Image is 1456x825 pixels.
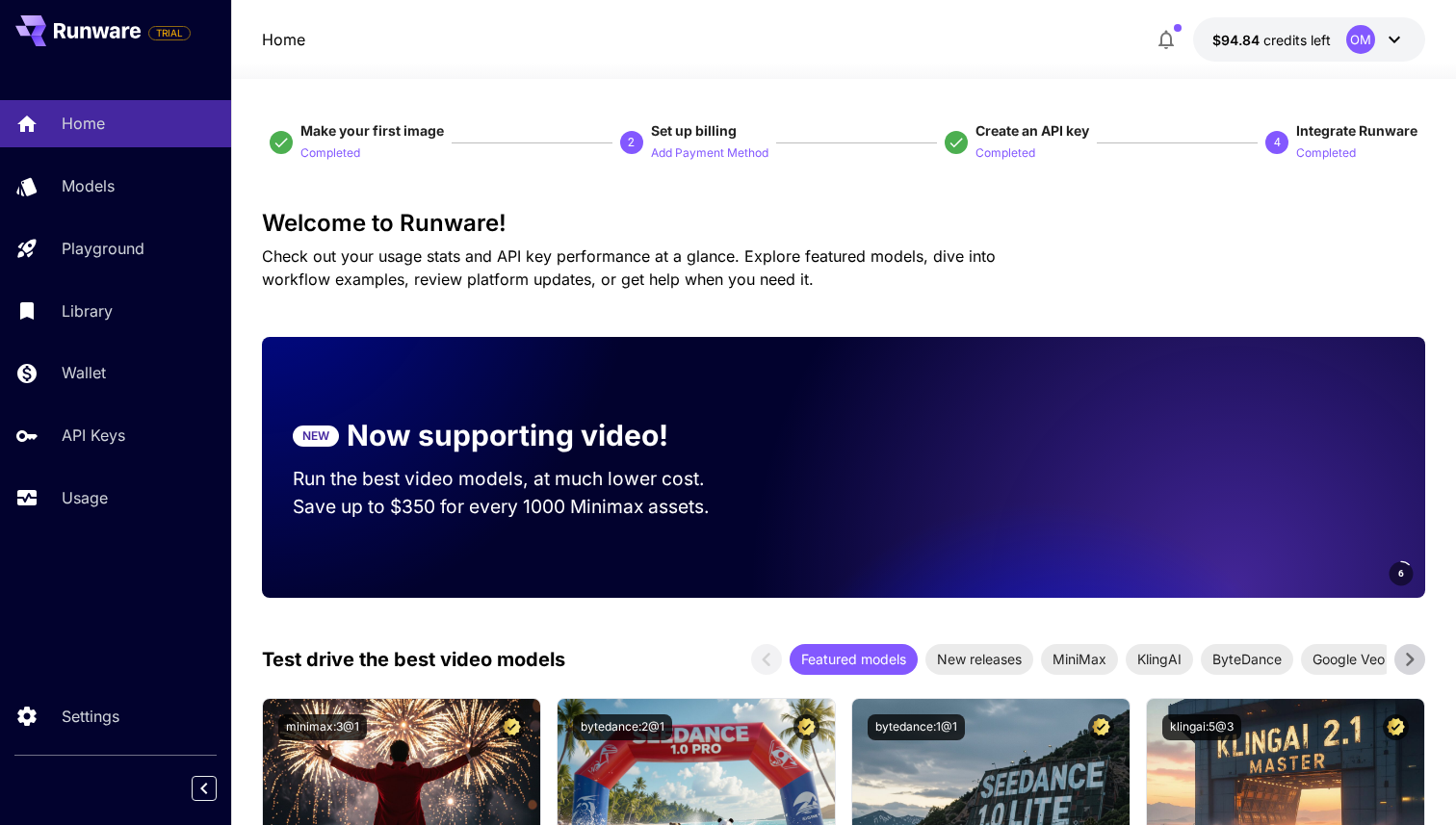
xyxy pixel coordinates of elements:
[62,237,144,260] p: Playground
[1296,141,1356,164] button: Completed
[206,771,231,806] div: Collapse sidebar
[1301,644,1396,675] div: Google Veo
[793,714,819,740] button: Certified Model – Vetted for best performance and includes a commercial license.
[1346,25,1375,54] div: OM
[499,714,525,740] button: Certified Model – Vetted for best performance and includes a commercial license.
[1201,649,1293,669] span: ByteDance
[347,414,668,457] p: Now supporting video!
[790,644,918,675] div: Featured models
[925,649,1033,669] span: New releases
[790,649,918,669] span: Featured models
[192,776,217,801] button: Collapse sidebar
[1398,566,1404,580] span: 6
[651,122,737,139] span: Set up billing
[62,112,105,135] p: Home
[1274,134,1281,151] p: 4
[1201,644,1293,675] div: ByteDance
[62,486,108,509] p: Usage
[628,134,635,151] p: 2
[293,493,741,521] p: Save up to $350 for every 1000 Minimax assets.
[1212,32,1263,48] span: $94.84
[868,714,965,740] button: bytedance:1@1
[975,141,1035,164] button: Completed
[300,122,444,139] span: Make your first image
[1088,714,1114,740] button: Certified Model – Vetted for best performance and includes a commercial license.
[300,144,360,163] p: Completed
[651,144,768,163] p: Add Payment Method
[651,141,768,164] button: Add Payment Method
[262,28,305,51] a: Home
[62,174,115,197] p: Models
[1041,649,1118,669] span: MiniMax
[262,246,996,289] span: Check out your usage stats and API key performance at a glance. Explore featured models, dive int...
[300,141,360,164] button: Completed
[62,361,106,384] p: Wallet
[262,645,565,674] p: Test drive the best video models
[573,714,672,740] button: bytedance:2@1
[1301,649,1396,669] span: Google Veo
[278,714,367,740] button: minimax:3@1
[293,465,741,493] p: Run the best video models, at much lower cost.
[925,644,1033,675] div: New releases
[62,299,113,322] p: Library
[1296,144,1356,163] p: Completed
[1296,122,1417,139] span: Integrate Runware
[975,122,1089,139] span: Create an API key
[1041,644,1118,675] div: MiniMax
[1126,644,1193,675] div: KlingAI
[302,427,329,445] p: NEW
[1383,714,1409,740] button: Certified Model – Vetted for best performance and includes a commercial license.
[148,21,191,44] span: Add your payment card to enable full platform functionality.
[1126,649,1193,669] span: KlingAI
[262,210,1425,237] h3: Welcome to Runware!
[262,28,305,51] nav: breadcrumb
[1212,30,1331,50] div: $94.83741
[62,424,125,447] p: API Keys
[1162,714,1241,740] button: klingai:5@3
[975,144,1035,163] p: Completed
[1263,32,1331,48] span: credits left
[1193,17,1425,62] button: $94.83741OM
[149,26,190,40] span: TRIAL
[62,705,119,728] p: Settings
